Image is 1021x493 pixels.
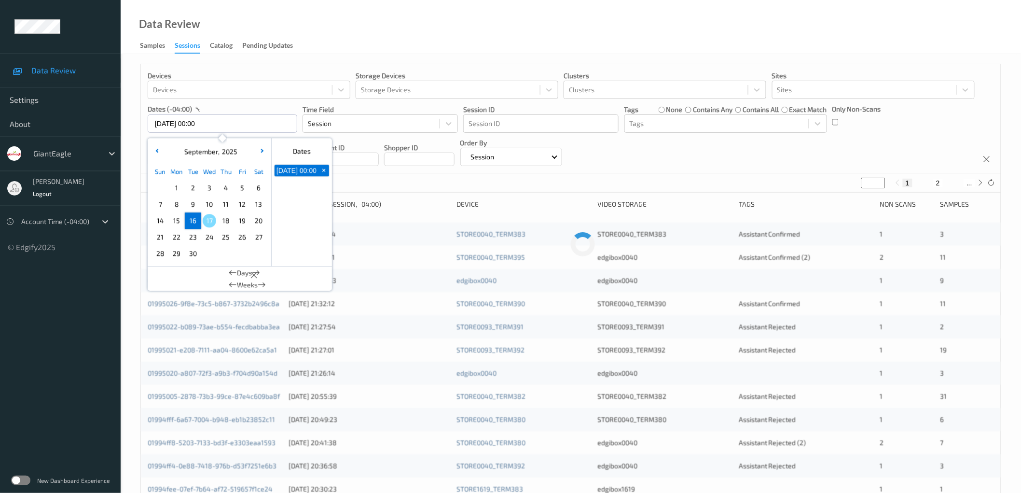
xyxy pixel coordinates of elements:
[234,163,250,180] div: Fri
[880,346,883,354] span: 1
[250,229,267,245] div: Choose Saturday September 27 of 2025
[218,196,234,212] div: Choose Thursday September 11 of 2025
[880,276,883,284] span: 1
[903,179,912,187] button: 1
[739,392,796,400] span: Assistant Rejected
[218,229,234,245] div: Choose Thursday September 25 of 2025
[940,230,944,238] span: 3
[739,323,796,331] span: Assistant Rejected
[153,214,167,227] span: 14
[140,39,175,53] a: Samples
[234,229,250,245] div: Choose Friday September 26 of 2025
[624,105,639,114] p: Tags
[940,369,944,377] span: 3
[170,197,183,211] span: 8
[598,438,732,448] div: edgibox0040
[772,71,975,81] p: Sites
[168,180,185,196] div: Choose Monday September 01 of 2025
[598,253,732,262] div: edgibox0040
[148,392,280,400] a: 01995005-2878-73b3-99ce-87e4c609ba8f
[237,280,258,290] span: Weeks
[219,181,233,195] span: 4
[148,369,277,377] a: 01995020-a807-72f3-a9b3-f704d90a154d
[168,245,185,262] div: Choose Monday September 29 of 2025
[185,245,201,262] div: Choose Tuesday September 30 of 2025
[201,212,218,229] div: Choose Wednesday September 17 of 2025
[940,346,947,354] span: 19
[289,438,450,448] div: [DATE] 20:41:38
[666,105,683,114] label: none
[880,369,883,377] span: 1
[880,415,883,423] span: 1
[234,196,250,212] div: Choose Friday September 12 of 2025
[203,181,216,195] span: 3
[832,104,881,114] p: Only Non-Scans
[468,152,498,162] p: Session
[880,485,883,493] span: 1
[739,299,800,308] span: Assistant Confirmed
[940,299,946,308] span: 11
[235,181,249,195] span: 5
[456,415,525,423] a: STORE0040_TERM380
[168,212,185,229] div: Choose Monday September 15 of 2025
[319,166,329,176] span: +
[252,197,265,211] span: 13
[940,462,944,470] span: 3
[234,245,250,262] div: Choose Friday October 03 of 2025
[940,438,944,447] span: 7
[880,438,883,447] span: 2
[289,229,450,239] div: [DATE] 22:17:54
[235,214,249,227] span: 19
[201,163,218,180] div: Wed
[148,415,275,423] a: 01994fff-6a67-7004-b948-eb1b23852c11
[739,346,796,354] span: Assistant Rejected
[456,199,591,209] div: Device
[739,230,800,238] span: Assistant Confirmed
[250,245,267,262] div: Choose Saturday October 04 of 2025
[170,247,183,260] span: 29
[456,299,525,308] a: STORE0040_TERM390
[598,322,732,332] div: STORE0093_TERM391
[201,245,218,262] div: Choose Wednesday October 01 of 2025
[289,368,450,378] div: [DATE] 21:26:14
[940,415,944,423] span: 6
[289,415,450,424] div: [DATE] 20:49:23
[148,462,276,470] a: 01994ff4-0e88-7418-976b-d53f7251e6b3
[234,180,250,196] div: Choose Friday September 05 of 2025
[456,485,523,493] a: STORE1619_TERM383
[940,392,947,400] span: 31
[148,346,277,354] a: 01995021-e208-7111-aa04-8600e62ca5a1
[693,105,732,114] label: contains any
[242,41,293,53] div: Pending Updates
[181,147,218,155] span: September
[289,345,450,355] div: [DATE] 21:27:01
[456,323,524,331] a: STORE0093_TERM391
[289,322,450,332] div: [DATE] 21:27:54
[303,105,458,114] p: Time Field
[252,214,265,227] span: 20
[148,485,273,493] a: 01994fee-07ef-7b64-af72-519657f1ce24
[384,143,455,153] p: Shopper ID
[170,214,183,227] span: 15
[598,345,732,355] div: STORE0093_TERM392
[250,212,267,229] div: Choose Saturday September 20 of 2025
[153,197,167,211] span: 7
[739,462,796,470] span: Assistant Rejected
[203,214,216,227] span: 17
[203,197,216,211] span: 10
[186,230,200,244] span: 23
[152,229,168,245] div: Choose Sunday September 21 of 2025
[308,143,379,153] p: Assistant ID
[598,276,732,285] div: edgibox0040
[598,199,732,209] div: Video Storage
[170,230,183,244] span: 22
[252,230,265,244] span: 27
[275,165,318,176] button: [DATE] 00:00
[139,19,200,29] div: Data Review
[140,41,165,53] div: Samples
[168,229,185,245] div: Choose Monday September 22 of 2025
[185,196,201,212] div: Choose Tuesday September 09 of 2025
[186,247,200,260] span: 30
[456,369,497,377] a: edgibox0040
[940,485,943,493] span: 1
